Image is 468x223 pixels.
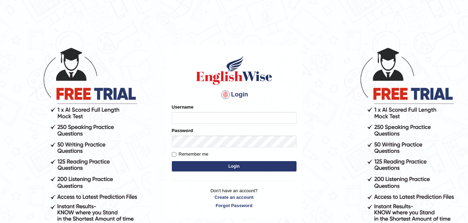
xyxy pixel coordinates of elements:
label: Password [172,127,193,134]
h4: Login [172,89,297,100]
button: Login [172,161,297,171]
p: Don't have an account? [172,187,297,209]
img: Logo of English Wise sign in for intelligent practice with AI [195,55,274,86]
a: Create an account [172,194,297,201]
input: Remember me [172,152,176,157]
label: Remember me [172,151,209,158]
label: Username [172,104,194,110]
a: Forgot Password [172,202,297,209]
